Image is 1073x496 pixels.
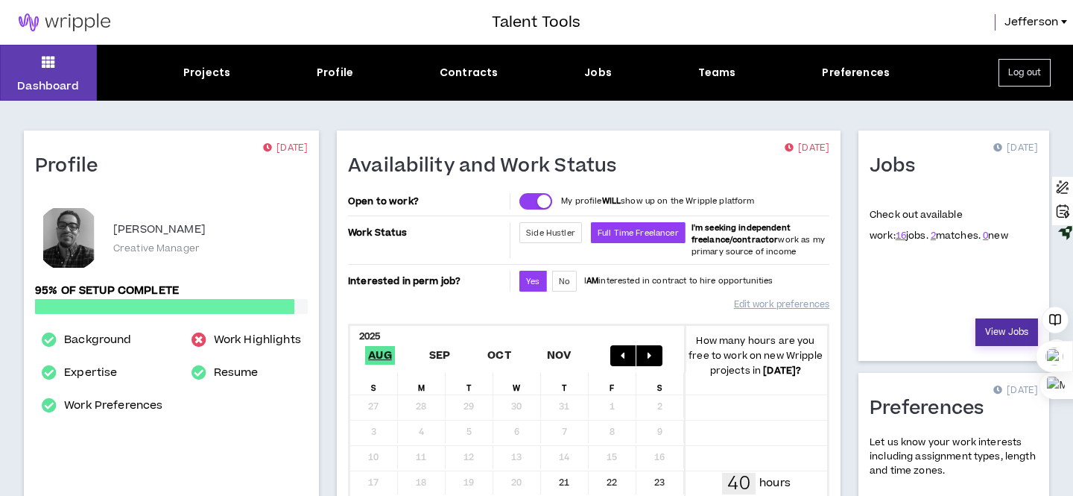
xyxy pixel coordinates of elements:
span: new [983,229,1008,242]
div: Preferences [822,65,890,81]
span: Sep [426,346,454,365]
span: Jefferson [1004,14,1058,31]
p: [DATE] [785,141,829,156]
p: Creative Manager [113,242,200,255]
a: Background [64,331,131,349]
div: S [636,372,684,395]
span: matches. [931,229,981,242]
p: [DATE] [263,141,308,156]
p: Work Status [348,222,507,243]
a: Expertise [64,364,117,382]
div: S [350,372,398,395]
p: [PERSON_NAME] [113,221,206,239]
span: jobs. [896,229,928,242]
a: Work Highlights [214,331,301,349]
h1: Preferences [870,397,996,421]
span: Nov [544,346,575,365]
span: Yes [526,276,539,287]
a: 0 [983,229,988,242]
div: Jefferson S. [35,204,102,271]
p: How many hours are you free to work on new Wripple projects in [684,333,827,378]
p: I interested in contract to hire opportunities [584,275,773,287]
a: 2 [931,229,936,242]
p: 95% of setup complete [35,283,308,299]
button: Log out [998,59,1051,87]
p: My profile show up on the Wripple platform [561,195,754,207]
strong: AM [586,275,598,286]
span: Aug [365,346,395,365]
p: hours [759,475,791,492]
b: 2025 [359,330,381,343]
p: [DATE] [993,383,1038,398]
span: Oct [484,346,514,365]
p: Open to work? [348,195,507,207]
p: Check out available work: [870,208,1008,242]
a: Edit work preferences [734,292,829,318]
span: work as my primary source of income [691,222,825,257]
div: T [541,372,589,395]
p: Interested in perm job? [348,271,507,292]
span: Side Hustler [526,227,575,239]
p: Dashboard [17,78,79,94]
div: Projects [183,65,230,81]
h1: Jobs [870,154,926,178]
h1: Profile [35,154,110,178]
a: View Jobs [975,318,1038,346]
h3: Talent Tools [492,11,580,34]
b: I'm seeking independent freelance/contractor [691,222,791,245]
div: Profile [317,65,353,81]
a: Resume [214,364,259,382]
div: M [398,372,446,395]
b: [DATE] ? [763,364,801,377]
div: Teams [698,65,736,81]
div: Jobs [584,65,612,81]
p: [DATE] [993,141,1038,156]
strong: WILL [602,195,621,207]
span: No [559,276,570,287]
div: Contracts [440,65,498,81]
h1: Availability and Work Status [348,154,628,178]
p: Let us know your work interests including assignment types, length and time zones. [870,436,1038,479]
div: F [589,372,636,395]
a: Work Preferences [64,397,162,415]
div: T [446,372,493,395]
div: W [493,372,541,395]
a: 16 [896,229,906,242]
